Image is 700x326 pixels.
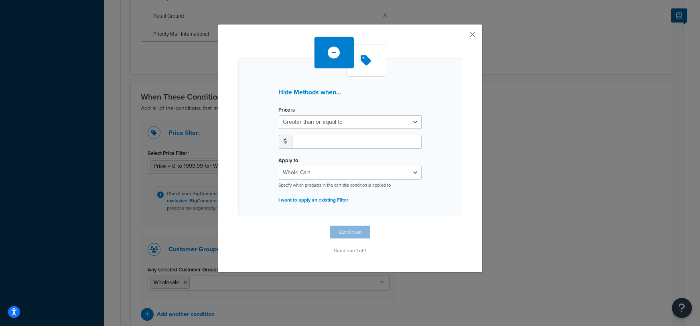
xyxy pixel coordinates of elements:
p: I want to apply an existing Filter [279,194,422,206]
p: Specify which products in the cart this condition is applied to [279,182,422,188]
h3: Hide Methods when... [279,89,422,96]
label: Price is [279,107,295,113]
p: Condition 1 of 1 [238,245,462,256]
label: Apply to [279,157,298,163]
